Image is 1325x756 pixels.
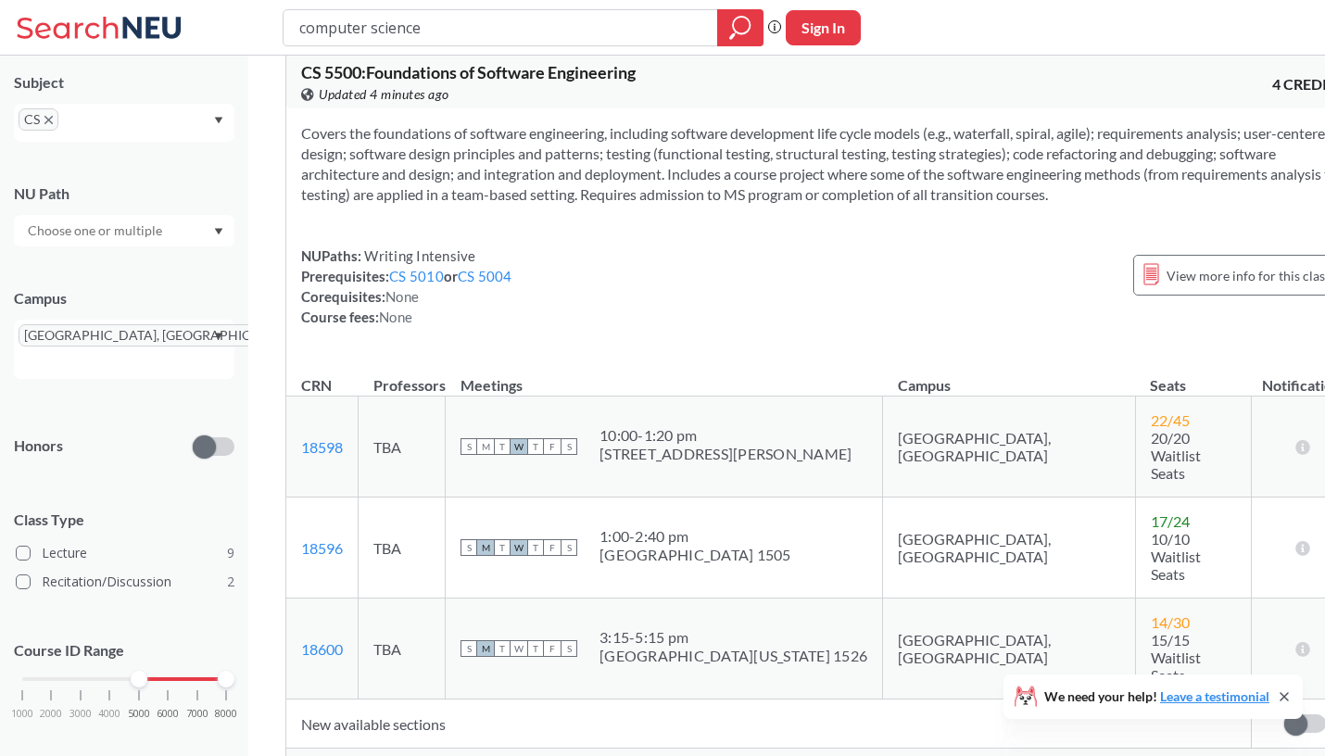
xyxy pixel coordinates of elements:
[14,288,234,309] div: Campus
[227,572,234,592] span: 2
[511,539,527,556] span: W
[544,438,561,455] span: F
[461,640,477,657] span: S
[157,709,179,719] span: 6000
[16,541,234,565] label: Lecture
[511,640,527,657] span: W
[14,104,234,142] div: CSX to remove pillDropdown arrow
[19,108,58,131] span: CSX to remove pill
[14,183,234,204] div: NU Path
[1151,631,1201,684] span: 15/15 Waitlist Seats
[1135,357,1251,397] th: Seats
[544,539,561,556] span: F
[599,628,867,647] div: 3:15 - 5:15 pm
[227,543,234,563] span: 9
[494,640,511,657] span: T
[128,709,150,719] span: 5000
[11,709,33,719] span: 1000
[301,62,636,82] span: CS 5500 : Foundations of Software Engineering
[379,309,412,325] span: None
[461,539,477,556] span: S
[44,116,53,124] svg: X to remove pill
[544,640,561,657] span: F
[883,357,1136,397] th: Campus
[1160,688,1269,704] a: Leave a testimonial
[319,84,449,105] span: Updated 4 minutes ago
[214,228,223,235] svg: Dropdown arrow
[16,570,234,594] label: Recitation/Discussion
[458,268,512,284] a: CS 5004
[477,640,494,657] span: M
[359,598,446,699] td: TBA
[561,640,577,657] span: S
[527,640,544,657] span: T
[359,397,446,498] td: TBA
[1151,411,1190,429] span: 22 / 45
[14,435,63,457] p: Honors
[301,539,343,557] a: 18596
[1044,690,1269,703] span: We need your help!
[361,247,476,264] span: Writing Intensive
[297,12,704,44] input: Class, professor, course number, "phrase"
[883,397,1136,498] td: [GEOGRAPHIC_DATA], [GEOGRAPHIC_DATA]
[511,438,527,455] span: W
[301,375,332,396] div: CRN
[286,699,1252,749] td: New available sections
[461,438,477,455] span: S
[14,215,234,246] div: Dropdown arrow
[1151,512,1190,530] span: 17 / 24
[389,268,444,284] a: CS 5010
[561,438,577,455] span: S
[599,445,852,463] div: [STREET_ADDRESS][PERSON_NAME]
[883,598,1136,699] td: [GEOGRAPHIC_DATA], [GEOGRAPHIC_DATA]
[527,438,544,455] span: T
[729,15,751,41] svg: magnifying glass
[301,246,512,327] div: NUPaths: Prerequisites: or Corequisites: Course fees:
[14,72,234,93] div: Subject
[19,324,313,346] span: [GEOGRAPHIC_DATA], [GEOGRAPHIC_DATA]X to remove pill
[186,709,208,719] span: 7000
[477,539,494,556] span: M
[359,498,446,598] td: TBA
[599,426,852,445] div: 10:00 - 1:20 pm
[786,10,861,45] button: Sign In
[1151,429,1201,482] span: 20/20 Waitlist Seats
[214,333,223,340] svg: Dropdown arrow
[14,640,234,661] p: Course ID Range
[494,539,511,556] span: T
[1151,613,1190,631] span: 14 / 30
[883,498,1136,598] td: [GEOGRAPHIC_DATA], [GEOGRAPHIC_DATA]
[214,117,223,124] svg: Dropdown arrow
[14,320,234,379] div: [GEOGRAPHIC_DATA], [GEOGRAPHIC_DATA]X to remove pillDropdown arrow
[717,9,763,46] div: magnifying glass
[599,527,791,546] div: 1:00 - 2:40 pm
[19,220,174,242] input: Choose one or multiple
[494,438,511,455] span: T
[215,709,237,719] span: 8000
[40,709,62,719] span: 2000
[301,640,343,658] a: 18600
[599,546,791,564] div: [GEOGRAPHIC_DATA] 1505
[599,647,867,665] div: [GEOGRAPHIC_DATA][US_STATE] 1526
[561,539,577,556] span: S
[69,709,92,719] span: 3000
[14,510,234,530] span: Class Type
[1151,530,1201,583] span: 10/10 Waitlist Seats
[98,709,120,719] span: 4000
[385,288,419,305] span: None
[301,438,343,456] a: 18598
[359,357,446,397] th: Professors
[477,438,494,455] span: M
[446,357,883,397] th: Meetings
[527,539,544,556] span: T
